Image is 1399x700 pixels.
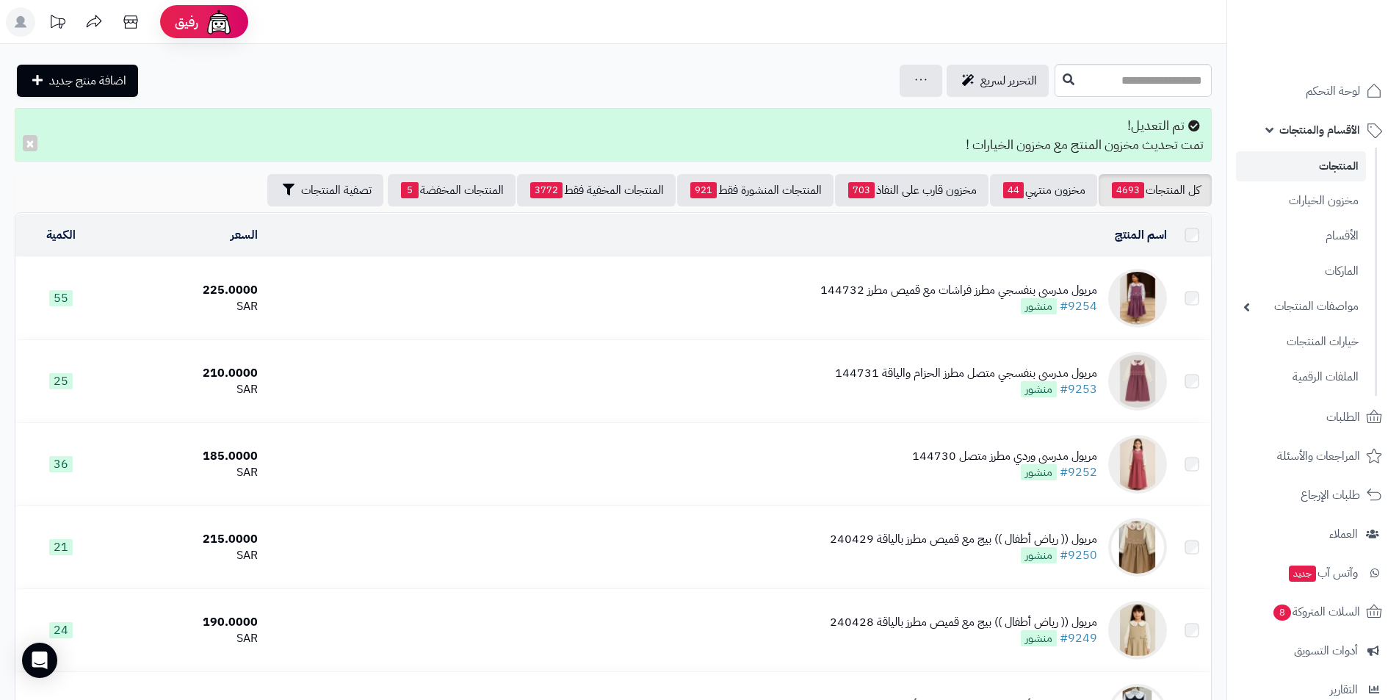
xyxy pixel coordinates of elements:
[1003,182,1024,198] span: 44
[22,643,57,678] div: Open Intercom Messenger
[112,298,258,315] div: SAR
[204,7,234,37] img: ai-face.png
[112,381,258,398] div: SAR
[1108,518,1167,577] img: مريول (( رياض أطفال )) بيج مع قميص مطرز بالياقة 240429
[1294,641,1358,661] span: أدوات التسويق
[231,226,258,244] a: السعر
[690,182,717,198] span: 921
[820,282,1097,299] div: مريول مدرسي بنفسجي مطرز فراشات مع قميص مطرز 144732
[49,373,73,389] span: 25
[17,65,138,97] a: اضافة منتج جديد
[49,72,126,90] span: اضافة منتج جديد
[1236,73,1390,109] a: لوحة التحكم
[1236,185,1366,217] a: مخزون الخيارات
[947,65,1049,97] a: التحرير لسريع
[49,622,73,638] span: 24
[1021,298,1057,314] span: منشور
[301,181,372,199] span: تصفية المنتجات
[1289,566,1316,582] span: جديد
[1112,182,1144,198] span: 4693
[1301,485,1360,505] span: طلبات الإرجاع
[112,630,258,647] div: SAR
[388,174,516,206] a: المنتجات المخفضة5
[1060,380,1097,398] a: #9253
[1060,546,1097,564] a: #9250
[1108,435,1167,494] img: مريول مدرسي وردي مطرز متصل 144730
[1330,679,1358,700] span: التقارير
[835,365,1097,382] div: مريول مدرسي بنفسجي متصل مطرز الحزام والياقة 144731
[1021,464,1057,480] span: منشور
[49,456,73,472] span: 36
[1236,220,1366,252] a: الأقسام
[112,547,258,564] div: SAR
[49,539,73,555] span: 21
[1236,477,1390,513] a: طلبات الإرجاع
[112,531,258,548] div: 215.0000
[530,182,563,198] span: 3772
[677,174,834,206] a: المنتجات المنشورة فقط921
[112,614,258,631] div: 190.0000
[1236,439,1390,474] a: المراجعات والأسئلة
[1236,151,1366,181] a: المنتجات
[1236,594,1390,629] a: السلات المتروكة8
[23,135,37,151] button: ×
[175,13,198,31] span: رفيق
[15,108,1212,162] div: تم التعديل! تمت تحديث مخزون المنتج مع مخزون الخيارات !
[39,7,76,40] a: تحديثات المنصة
[1279,120,1360,140] span: الأقسام والمنتجات
[1326,407,1360,427] span: الطلبات
[1272,602,1360,622] span: السلات المتروكة
[835,174,988,206] a: مخزون قارب على النفاذ703
[1099,174,1212,206] a: كل المنتجات4693
[1021,630,1057,646] span: منشور
[1060,629,1097,647] a: #9249
[830,614,1097,631] div: مريول (( رياض أطفال )) بيج مع قميص مطرز بالياقة 240428
[1273,605,1291,621] span: 8
[912,448,1097,465] div: مريول مدرسي وردي مطرز متصل 144730
[112,282,258,299] div: 225.0000
[980,72,1037,90] span: التحرير لسريع
[1236,256,1366,287] a: الماركات
[1060,297,1097,315] a: #9254
[267,174,383,206] button: تصفية المنتجات
[112,365,258,382] div: 210.0000
[1060,463,1097,481] a: #9252
[1236,400,1390,435] a: الطلبات
[1108,269,1167,328] img: مريول مدرسي بنفسجي مطرز فراشات مع قميص مطرز 144732
[1236,326,1366,358] a: خيارات المنتجات
[848,182,875,198] span: 703
[1236,291,1366,322] a: مواصفات المنتجات
[401,182,419,198] span: 5
[517,174,676,206] a: المنتجات المخفية فقط3772
[1108,352,1167,411] img: مريول مدرسي بنفسجي متصل مطرز الحزام والياقة 144731
[46,226,76,244] a: الكمية
[1329,524,1358,544] span: العملاء
[1236,516,1390,552] a: العملاء
[830,531,1097,548] div: مريول (( رياض أطفال )) بيج مع قميص مطرز بالياقة 240429
[49,290,73,306] span: 55
[1236,361,1366,393] a: الملفات الرقمية
[1306,81,1360,101] span: لوحة التحكم
[1287,563,1358,583] span: وآتس آب
[112,464,258,481] div: SAR
[1236,555,1390,591] a: وآتس آبجديد
[990,174,1097,206] a: مخزون منتهي44
[1236,633,1390,668] a: أدوات التسويق
[1021,547,1057,563] span: منشور
[1115,226,1167,244] a: اسم المنتج
[1021,381,1057,397] span: منشور
[112,448,258,465] div: 185.0000
[1277,446,1360,466] span: المراجعات والأسئلة
[1108,601,1167,660] img: مريول (( رياض أطفال )) بيج مع قميص مطرز بالياقة 240428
